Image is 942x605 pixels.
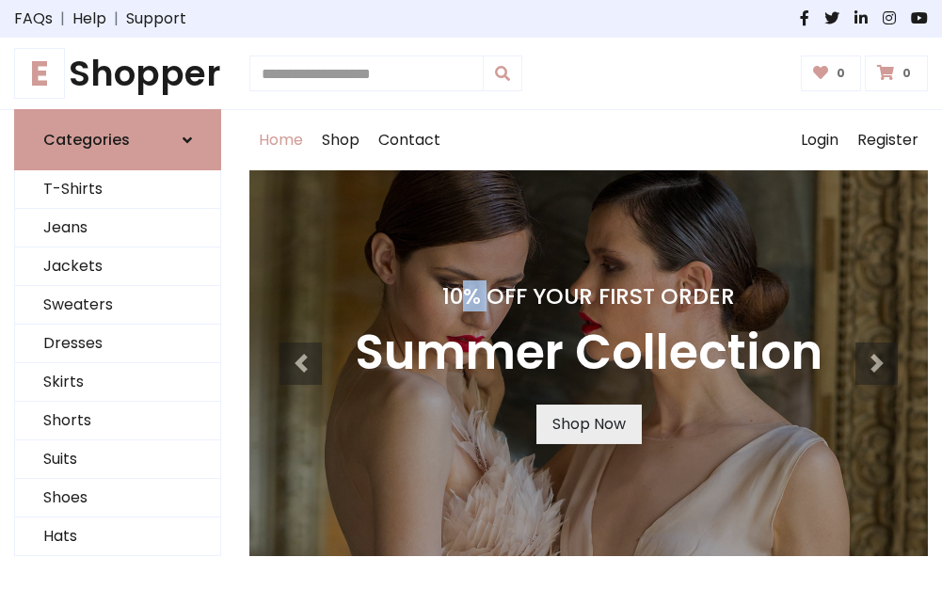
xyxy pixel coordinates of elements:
a: 0 [865,56,928,91]
a: Support [126,8,186,30]
a: T-Shirts [15,170,220,209]
a: Jeans [15,209,220,247]
h1: Shopper [14,53,221,94]
a: Shorts [15,402,220,440]
a: Shop Now [536,405,642,444]
a: Shoes [15,479,220,517]
a: Home [249,110,312,170]
span: E [14,48,65,99]
span: | [106,8,126,30]
a: Contact [369,110,450,170]
a: Login [791,110,848,170]
a: Skirts [15,363,220,402]
a: Hats [15,517,220,556]
span: 0 [898,65,916,82]
a: Suits [15,440,220,479]
h6: Categories [43,131,130,149]
span: 0 [832,65,850,82]
h4: 10% Off Your First Order [355,283,822,310]
a: EShopper [14,53,221,94]
a: Jackets [15,247,220,286]
a: Categories [14,109,221,170]
span: | [53,8,72,30]
a: Shop [312,110,369,170]
a: Help [72,8,106,30]
a: FAQs [14,8,53,30]
h3: Summer Collection [355,325,822,382]
a: Dresses [15,325,220,363]
a: 0 [801,56,862,91]
a: Register [848,110,928,170]
a: Sweaters [15,286,220,325]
